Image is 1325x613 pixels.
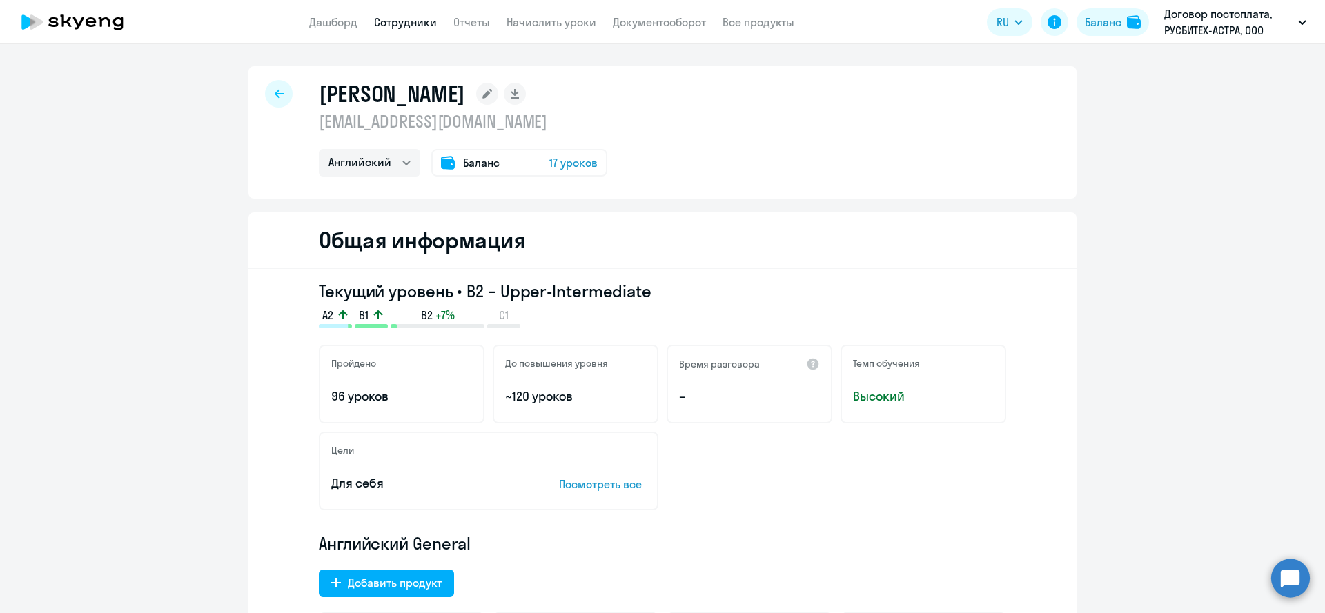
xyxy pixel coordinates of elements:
[319,532,471,554] span: Английский General
[559,476,646,492] p: Посмотреть все
[507,15,596,29] a: Начислить уроки
[348,574,442,591] div: Добавить продукт
[319,280,1006,302] h3: Текущий уровень • B2 – Upper-Intermediate
[331,357,376,370] h5: Пройдено
[853,388,994,405] span: Высокий
[679,358,760,370] h5: Время разговора
[499,308,509,323] span: C1
[435,308,455,323] span: +7%
[723,15,794,29] a: Все продукты
[309,15,357,29] a: Дашборд
[505,388,646,405] p: ~120 уроков
[319,570,454,597] button: Добавить продукт
[1077,8,1149,36] button: Балансbalance
[331,474,516,492] p: Для себя
[374,15,437,29] a: Сотрудники
[331,388,472,405] p: 96 уроков
[549,154,598,171] span: 17 уроков
[331,444,354,456] h5: Цели
[1127,15,1141,29] img: balance
[997,14,1009,30] span: RU
[1164,6,1293,39] p: Договор постоплата, РУСБИТЕХ-АСТРА, ООО
[613,15,706,29] a: Документооборот
[679,388,820,405] p: –
[1157,6,1313,39] button: Договор постоплата, РУСБИТЕХ-АСТРА, ООО
[359,308,369,323] span: B1
[1085,14,1121,30] div: Баланс
[319,110,607,132] p: [EMAIL_ADDRESS][DOMAIN_NAME]
[319,80,465,108] h1: [PERSON_NAME]
[421,308,433,323] span: B2
[322,308,333,323] span: A2
[463,154,500,171] span: Баланс
[453,15,490,29] a: Отчеты
[505,357,608,370] h5: До повышения уровня
[853,357,920,370] h5: Темп обучения
[319,226,525,254] h2: Общая информация
[987,8,1032,36] button: RU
